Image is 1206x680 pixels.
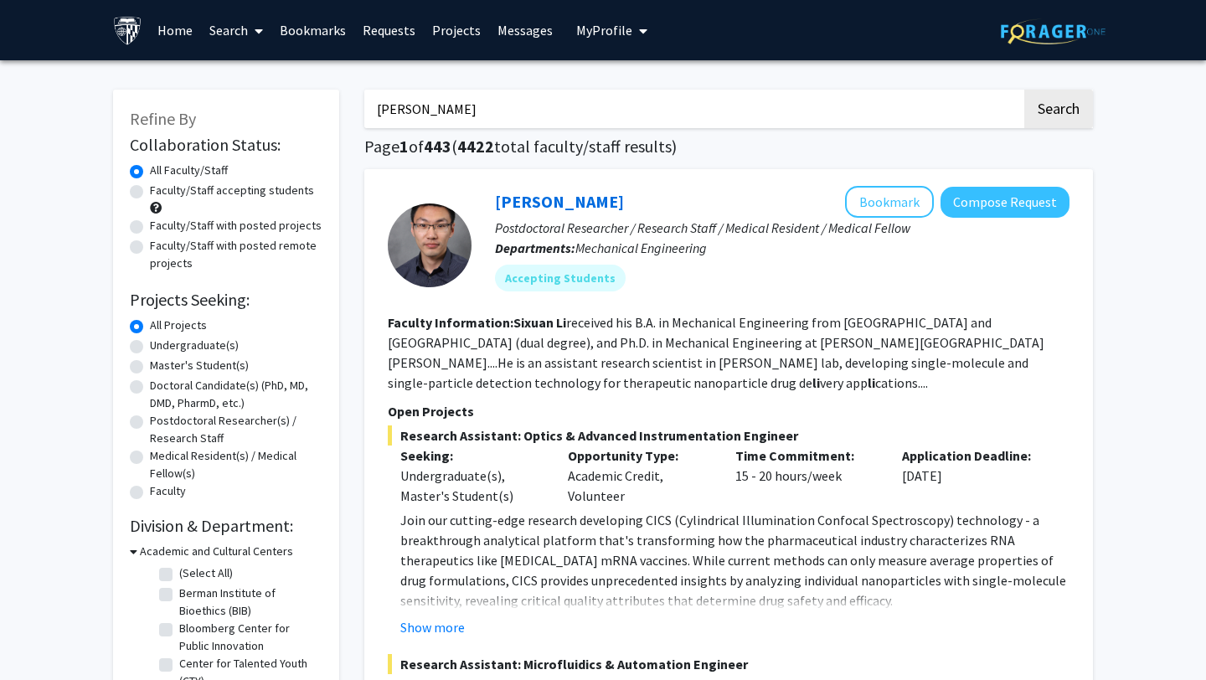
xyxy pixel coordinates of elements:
[568,446,710,466] p: Opportunity Type:
[150,217,322,234] label: Faculty/Staff with posted projects
[495,218,1069,238] p: Postdoctoral Researcher / Research Staff / Medical Resident / Medical Fellow
[150,377,322,412] label: Doctoral Candidate(s) (PhD, MD, DMD, PharmD, etc.)
[556,314,566,331] b: Li
[201,1,271,59] a: Search
[271,1,354,59] a: Bookmarks
[495,191,624,212] a: [PERSON_NAME]
[575,240,707,256] span: Mechanical Engineering
[388,314,1044,391] fg-read-more: received his B.A. in Mechanical Engineering from [GEOGRAPHIC_DATA] and [GEOGRAPHIC_DATA] (dual de...
[179,585,318,620] label: Berman Institute of Bioethics (BIB)
[388,401,1069,421] p: Open Projects
[364,137,1093,157] h1: Page of ( total faculty/staff results)
[130,516,322,536] h2: Division & Department:
[868,374,875,391] b: li
[150,337,239,354] label: Undergraduate(s)
[150,412,322,447] label: Postdoctoral Researcher(s) / Research Staff
[354,1,424,59] a: Requests
[388,425,1069,446] span: Research Assistant: Optics & Advanced Instrumentation Engineer
[149,1,201,59] a: Home
[150,182,314,199] label: Faculty/Staff accepting students
[489,1,561,59] a: Messages
[513,314,554,331] b: Sixuan
[576,22,632,39] span: My Profile
[400,446,543,466] p: Seeking:
[388,314,513,331] b: Faculty Information:
[1001,18,1105,44] img: ForagerOne Logo
[388,654,1069,674] span: Research Assistant: Microfluidics & Automation Engineer
[555,446,723,506] div: Academic Credit, Volunteer
[889,446,1057,506] div: [DATE]
[150,447,322,482] label: Medical Resident(s) / Medical Fellow(s)
[150,317,207,334] label: All Projects
[424,1,489,59] a: Projects
[845,186,934,218] button: Add Sixuan Li to Bookmarks
[130,290,322,310] h2: Projects Seeking:
[735,446,878,466] p: Time Commitment:
[902,446,1044,466] p: Application Deadline:
[130,135,322,155] h2: Collaboration Status:
[179,564,233,582] label: (Select All)
[150,162,228,179] label: All Faculty/Staff
[457,136,494,157] span: 4422
[400,510,1069,610] p: Join our cutting-edge research developing CICS (Cylindrical Illumination Confocal Spectroscopy) t...
[723,446,890,506] div: 15 - 20 hours/week
[399,136,409,157] span: 1
[130,108,196,129] span: Refine By
[941,187,1069,218] button: Compose Request to Sixuan Li
[424,136,451,157] span: 443
[495,265,626,291] mat-chip: Accepting Students
[150,237,322,272] label: Faculty/Staff with posted remote projects
[13,605,71,667] iframe: Chat
[364,90,1022,128] input: Search Keywords
[495,240,575,256] b: Departments:
[113,16,142,45] img: Johns Hopkins University Logo
[179,620,318,655] label: Bloomberg Center for Public Innovation
[140,543,293,560] h3: Academic and Cultural Centers
[400,617,465,637] button: Show more
[150,482,186,500] label: Faculty
[150,357,249,374] label: Master's Student(s)
[812,374,820,391] b: li
[1024,90,1093,128] button: Search
[400,466,543,506] div: Undergraduate(s), Master's Student(s)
